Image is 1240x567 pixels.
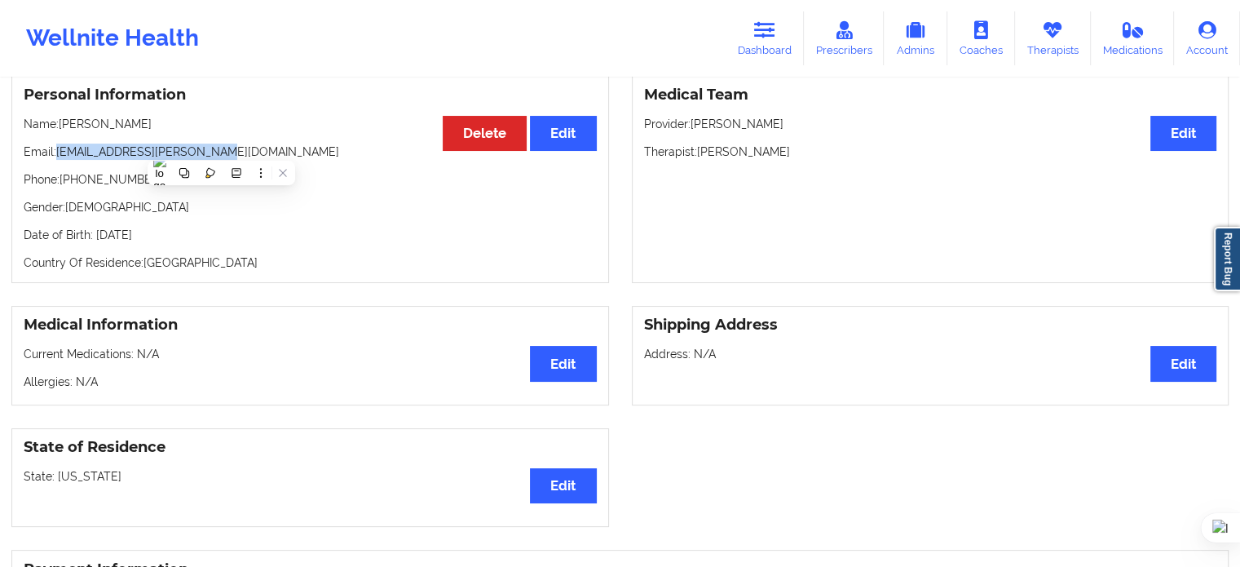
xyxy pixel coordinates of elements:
a: Dashboard [726,11,804,65]
p: Country Of Residence: [GEOGRAPHIC_DATA] [24,255,597,271]
a: Report Bug [1214,227,1240,291]
p: Name: [PERSON_NAME] [24,116,597,132]
h3: Medical Team [644,86,1217,104]
h3: Shipping Address [644,316,1217,334]
p: Email: [EMAIL_ADDRESS][PERSON_NAME][DOMAIN_NAME] [24,144,597,160]
button: Delete [443,116,527,151]
p: Address: N/A [644,346,1217,362]
button: Edit [1150,346,1216,381]
h3: Medical Information [24,316,597,334]
p: Phone: [PHONE_NUMBER] [24,171,597,188]
a: Coaches [947,11,1015,65]
h3: State of Residence [24,438,597,457]
p: Therapist: [PERSON_NAME] [644,144,1217,160]
button: Edit [1150,116,1216,151]
p: Provider: [PERSON_NAME] [644,116,1217,132]
a: Medications [1091,11,1175,65]
a: Admins [884,11,947,65]
button: Edit [530,346,596,381]
button: Edit [530,468,596,503]
p: Gender: [DEMOGRAPHIC_DATA] [24,199,597,215]
button: Edit [530,116,596,151]
h3: Personal Information [24,86,597,104]
p: Allergies: N/A [24,374,597,390]
a: Prescribers [804,11,885,65]
p: State: [US_STATE] [24,468,597,485]
a: Therapists [1015,11,1091,65]
p: Date of Birth: [DATE] [24,227,597,243]
p: Current Medications: N/A [24,346,597,362]
a: Account [1174,11,1240,65]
